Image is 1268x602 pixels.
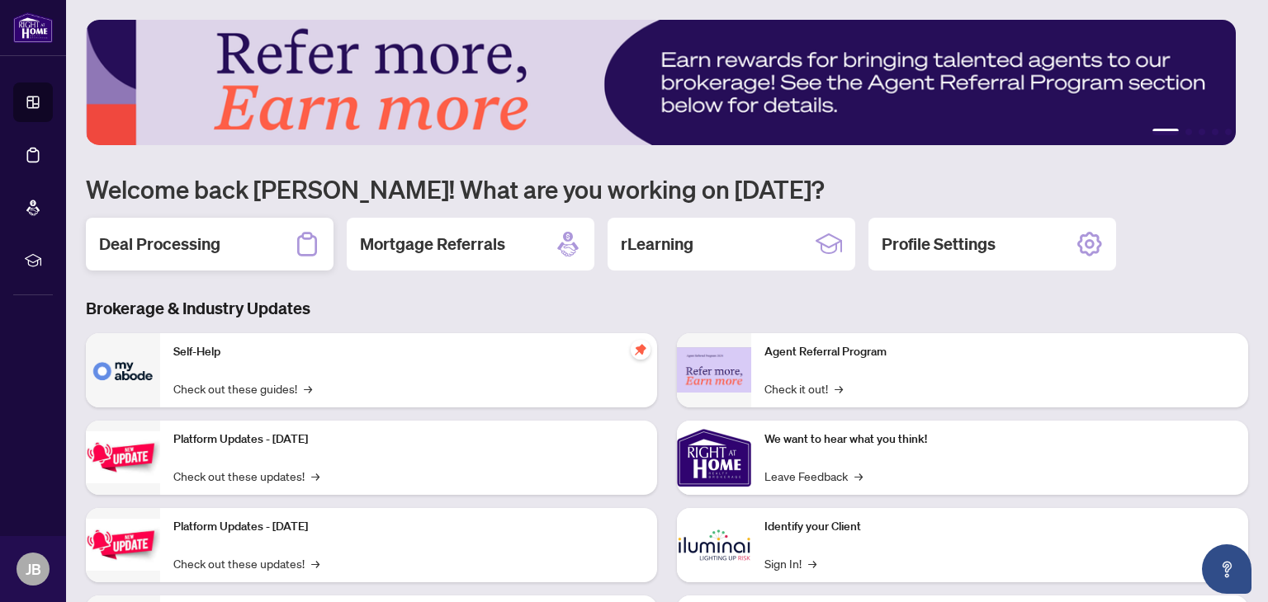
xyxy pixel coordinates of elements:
[173,430,644,449] p: Platform Updates - [DATE]
[86,431,160,483] img: Platform Updates - July 21, 2025
[99,233,220,256] h2: Deal Processing
[173,518,644,536] p: Platform Updates - [DATE]
[764,467,863,485] a: Leave Feedback→
[677,508,751,582] img: Identify your Client
[1202,544,1251,594] button: Open asap
[1199,129,1205,135] button: 3
[808,554,816,572] span: →
[1212,129,1218,135] button: 4
[360,233,505,256] h2: Mortgage Referrals
[26,557,41,581] span: JB
[173,467,319,485] a: Check out these updates!→
[764,554,816,572] a: Sign In!→
[764,379,843,397] a: Check it out!→
[631,340,651,360] span: pushpin
[764,343,1235,361] p: Agent Referral Program
[311,554,319,572] span: →
[764,518,1235,536] p: Identify your Client
[86,20,1236,145] img: Slide 0
[173,343,644,361] p: Self-Help
[677,347,751,393] img: Agent Referral Program
[304,379,312,397] span: →
[677,421,751,495] img: We want to hear what you think!
[1225,129,1232,135] button: 5
[764,430,1235,449] p: We want to hear what you think!
[854,467,863,485] span: →
[173,554,319,572] a: Check out these updates!→
[86,297,1248,320] h3: Brokerage & Industry Updates
[13,12,53,43] img: logo
[86,173,1248,205] h1: Welcome back [PERSON_NAME]! What are you working on [DATE]?
[86,519,160,571] img: Platform Updates - July 8, 2025
[1152,129,1179,135] button: 1
[311,467,319,485] span: →
[173,379,312,397] a: Check out these guides!→
[1185,129,1192,135] button: 2
[835,379,843,397] span: →
[882,233,996,256] h2: Profile Settings
[86,333,160,407] img: Self-Help
[621,233,693,256] h2: rLearning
